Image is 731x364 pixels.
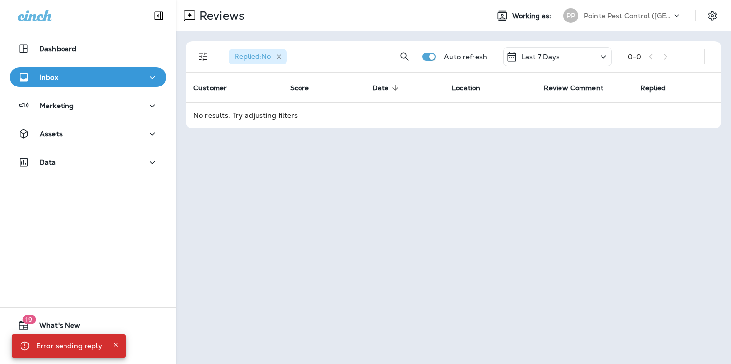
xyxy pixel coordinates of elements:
span: Replied : No [235,52,271,61]
span: Date [372,84,389,92]
span: Customer [193,84,239,92]
p: Pointe Pest Control ([GEOGRAPHIC_DATA]) [584,12,672,20]
button: Support [10,339,166,359]
span: Working as: [512,12,554,20]
td: No results. Try adjusting filters [186,102,721,128]
button: Inbox [10,67,166,87]
button: 19What's New [10,316,166,335]
div: Replied:No [229,49,287,64]
p: Reviews [195,8,245,23]
button: Marketing [10,96,166,115]
div: 0 - 0 [628,53,641,61]
p: Inbox [40,73,58,81]
p: Dashboard [39,45,76,53]
span: Review Comment [544,84,603,92]
p: Marketing [40,102,74,109]
span: Location [452,84,493,92]
span: Location [452,84,480,92]
span: Replied [640,84,666,92]
p: Last 7 Days [521,53,560,61]
button: Filters [193,47,213,66]
span: What's New [29,321,80,333]
div: PP [563,8,578,23]
button: Search Reviews [395,47,414,66]
p: Data [40,158,56,166]
span: Date [372,84,402,92]
span: 19 [22,315,36,324]
span: Replied [640,84,678,92]
button: Settings [704,7,721,24]
button: Collapse Sidebar [145,6,172,25]
button: Close [110,339,122,351]
p: Assets [40,130,63,138]
span: Score [290,84,309,92]
div: Error sending reply [36,337,102,355]
span: Review Comment [544,84,616,92]
span: Score [290,84,322,92]
span: Customer [193,84,227,92]
button: Dashboard [10,39,166,59]
button: Assets [10,124,166,144]
button: Data [10,152,166,172]
p: Auto refresh [444,53,487,61]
